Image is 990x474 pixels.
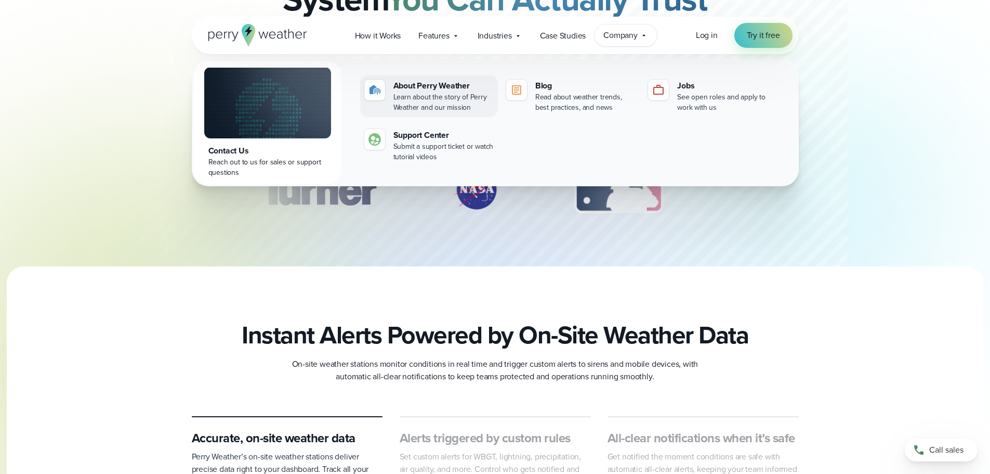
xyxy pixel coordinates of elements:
div: Jobs [677,80,777,92]
div: Learn about the story of Perry Weather and our mission [393,92,494,113]
div: 3 of 12 [564,163,674,215]
span: Log in [696,29,718,41]
div: Support Center [393,129,494,142]
img: blog-icon.svg [510,84,523,96]
h2: Instant Alerts Powered by On-Site Weather Data [242,321,748,350]
div: See open roles and apply to work with us [677,92,777,113]
span: Features [418,30,449,42]
span: Industries [478,30,512,42]
a: lightning [479,54,526,73]
h3: Accurate, on-site weather data [192,430,383,446]
span: How it Works [355,30,401,42]
a: About Perry Weather Learn about the story of Perry Weather and our mission [360,75,498,117]
div: Submit a support ticket or watch tutorial videos [393,142,494,162]
a: Call sales [905,439,978,462]
a: Contact Us Reach out to us for sales or support questions [194,61,341,184]
img: Turner-Construction_1.svg [243,163,391,215]
a: How it Works [346,25,410,46]
div: Contact Us [208,145,327,157]
a: Blog Read about weather trends, best practices, and news [502,75,640,117]
a: Jobs See open roles and apply to work with us [644,75,782,117]
a: Try it free [734,23,793,48]
div: 2 of 12 [441,163,514,215]
img: MLB.svg [564,163,674,215]
span: Company [603,29,638,42]
div: slideshow [244,163,747,221]
a: Case Studies [531,25,595,46]
a: heat [452,54,476,73]
h3: Alerts triggered by custom rules [400,430,591,446]
div: Read about weather trends, best practices, and news [535,92,636,113]
span: Try it free [747,29,780,42]
img: about-icon.svg [368,84,381,96]
div: Blog [535,80,636,92]
div: About Perry Weather [393,80,494,92]
h3: All-clear notifications when it’s safe [608,430,799,446]
span: Case Studies [540,30,586,42]
img: jobs-icon-1.svg [652,84,665,96]
img: contact-icon.svg [368,133,381,146]
span: Call sales [929,444,963,456]
img: PGA.svg [723,163,807,215]
p: On-site weather stations monitor conditions in real time and trigger custom alerts to sirens and ... [287,358,703,383]
img: NASA.svg [441,163,514,215]
a: Log in [696,29,718,42]
a: Support Center Submit a support ticket or watch tutorial videos [360,125,498,166]
div: Reach out to us for sales or support questions [208,157,327,178]
div: 4 of 12 [723,163,807,215]
div: 1 of 12 [243,163,391,215]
